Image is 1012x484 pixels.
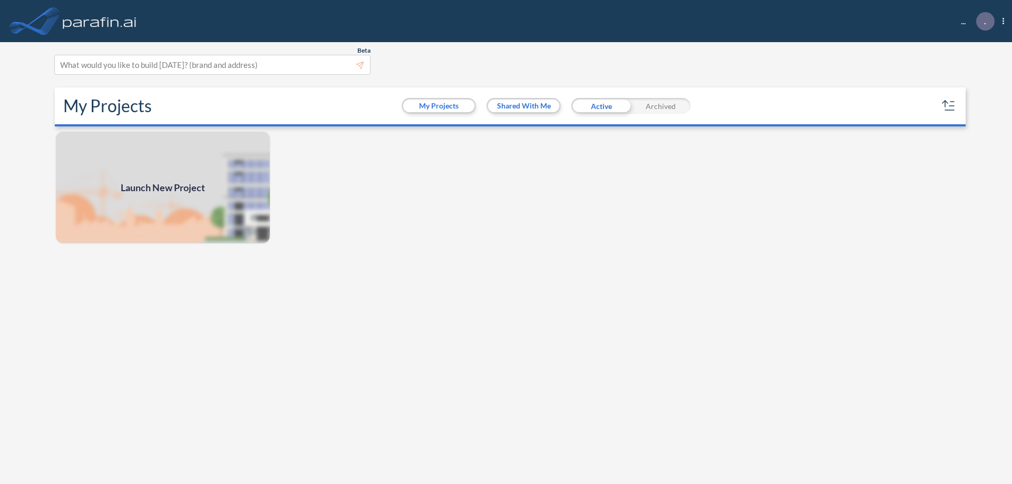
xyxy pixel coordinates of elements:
[357,46,371,55] span: Beta
[940,97,957,114] button: sort
[55,131,271,244] img: add
[61,11,139,32] img: logo
[945,12,1004,31] div: ...
[984,16,986,26] p: .
[488,100,559,112] button: Shared With Me
[571,98,631,114] div: Active
[121,181,205,195] span: Launch New Project
[63,96,152,116] h2: My Projects
[55,131,271,244] a: Launch New Project
[403,100,474,112] button: My Projects
[631,98,690,114] div: Archived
